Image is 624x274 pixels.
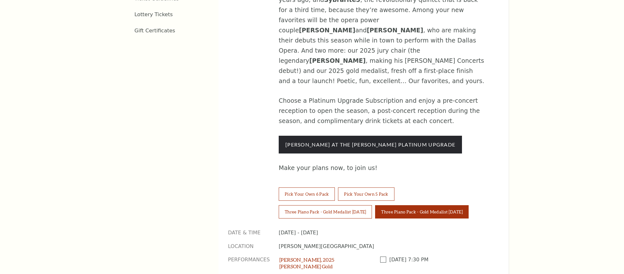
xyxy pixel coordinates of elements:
[279,163,485,173] p: Make your plans now, to join us!
[134,28,175,34] a: Gift Certificates
[338,187,394,201] button: Pick Your Own 5 Pack
[279,229,490,236] p: [DATE] - [DATE]
[309,57,366,64] strong: [PERSON_NAME]
[279,187,335,201] button: Pick Your Own 6 Pack
[228,229,269,236] p: Date & Time
[375,205,468,219] button: Three Piano Pack - Gold Medalist [DATE]
[279,205,372,219] button: Three Piano Pack - Gold Medalist [DATE]
[299,27,355,34] strong: [PERSON_NAME]
[285,141,455,147] a: [PERSON_NAME] At The [PERSON_NAME] Platinum Upgrade
[134,11,173,17] a: Lottery Tickets
[279,257,334,269] a: [PERSON_NAME], 2025 [PERSON_NAME] Gold
[228,243,269,250] p: Location
[279,96,485,126] p: Choose a Platinum Upgrade Subscription and enjoy a pre-concert reception to open the season, a po...
[279,243,490,250] p: [PERSON_NAME][GEOGRAPHIC_DATA]
[367,27,423,34] strong: [PERSON_NAME]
